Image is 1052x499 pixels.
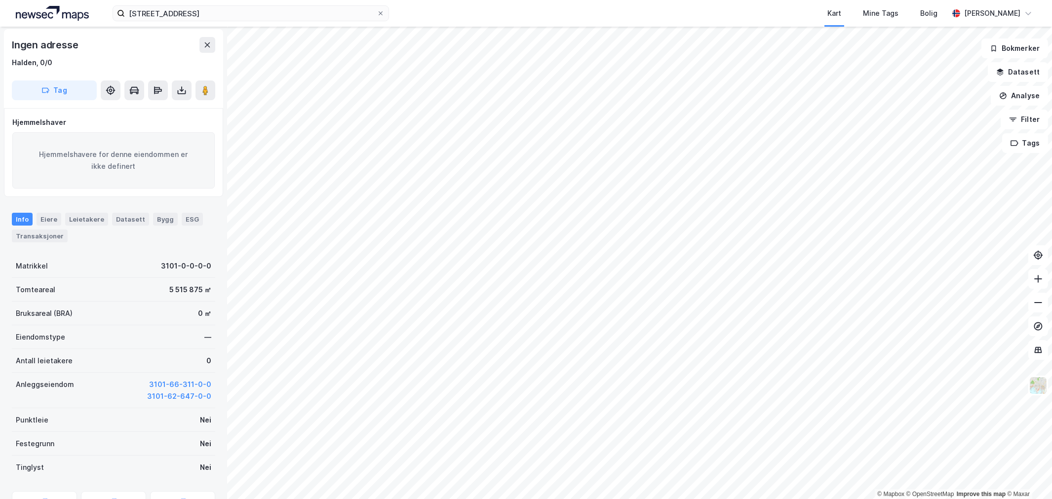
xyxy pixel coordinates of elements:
[12,132,215,189] div: Hjemmelshavere for denne eiendommen er ikke definert
[200,438,211,450] div: Nei
[206,355,211,367] div: 0
[16,6,89,21] img: logo.a4113a55bc3d86da70a041830d287a7e.svg
[182,213,203,226] div: ESG
[12,116,215,128] div: Hjemmelshaver
[198,307,211,319] div: 0 ㎡
[16,438,54,450] div: Festegrunn
[991,86,1048,106] button: Analyse
[125,6,377,21] input: Søk på adresse, matrikkel, gårdeiere, leietakere eller personer
[12,230,68,242] div: Transaksjoner
[863,7,898,19] div: Mine Tags
[16,284,55,296] div: Tomteareal
[112,213,149,226] div: Datasett
[200,414,211,426] div: Nei
[1029,376,1048,395] img: Z
[37,213,61,226] div: Eiere
[16,414,48,426] div: Punktleie
[12,80,97,100] button: Tag
[169,284,211,296] div: 5 515 875 ㎡
[16,260,48,272] div: Matrikkel
[920,7,937,19] div: Bolig
[877,491,904,498] a: Mapbox
[153,213,178,226] div: Bygg
[1003,452,1052,499] iframe: Chat Widget
[16,379,74,390] div: Anleggseiendom
[147,390,211,402] button: 3101-62-647-0-0
[12,57,52,69] div: Halden, 0/0
[16,331,65,343] div: Eiendomstype
[906,491,954,498] a: OpenStreetMap
[12,213,33,226] div: Info
[200,461,211,473] div: Nei
[1003,452,1052,499] div: Kontrollprogram for chat
[65,213,108,226] div: Leietakere
[1001,110,1048,129] button: Filter
[957,491,1006,498] a: Improve this map
[204,331,211,343] div: —
[12,37,80,53] div: Ingen adresse
[964,7,1020,19] div: [PERSON_NAME]
[827,7,841,19] div: Kart
[981,38,1048,58] button: Bokmerker
[161,260,211,272] div: 3101-0-0-0-0
[988,62,1048,82] button: Datasett
[16,307,73,319] div: Bruksareal (BRA)
[16,355,73,367] div: Antall leietakere
[16,461,44,473] div: Tinglyst
[149,379,211,390] button: 3101-66-311-0-0
[1002,133,1048,153] button: Tags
